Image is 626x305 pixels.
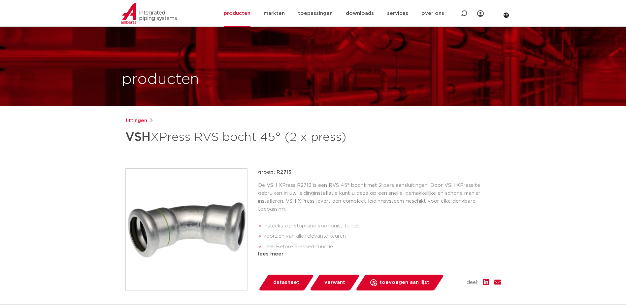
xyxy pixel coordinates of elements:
[125,127,373,147] h1: XPress RVS bocht 45° (2 x press)
[263,231,501,242] li: voorzien van alle relevante keuren
[258,275,314,290] a: datasheet
[125,131,150,143] strong: VSH
[258,182,501,213] p: De VSH XPress R2713 is een RVS 45° bocht met 2 pers aansluitingen. Door VSH XPress te gebruiken i...
[273,277,299,288] span: datasheet
[126,169,247,290] img: Product Image for VSH XPress RVS bocht 45° (2 x press)
[122,69,199,90] h1: producten
[258,250,501,258] div: lees meer
[309,275,360,290] a: verwant
[263,221,501,231] li: insteekstop: stoprand voor buisuiteinde
[258,168,501,176] p: groep: R2713
[263,242,501,252] li: Leak Before Pressed-functie
[379,277,429,288] span: toevoegen aan lijst
[467,279,478,287] span: deel:
[324,277,345,288] span: verwant
[125,117,147,125] a: fittingen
